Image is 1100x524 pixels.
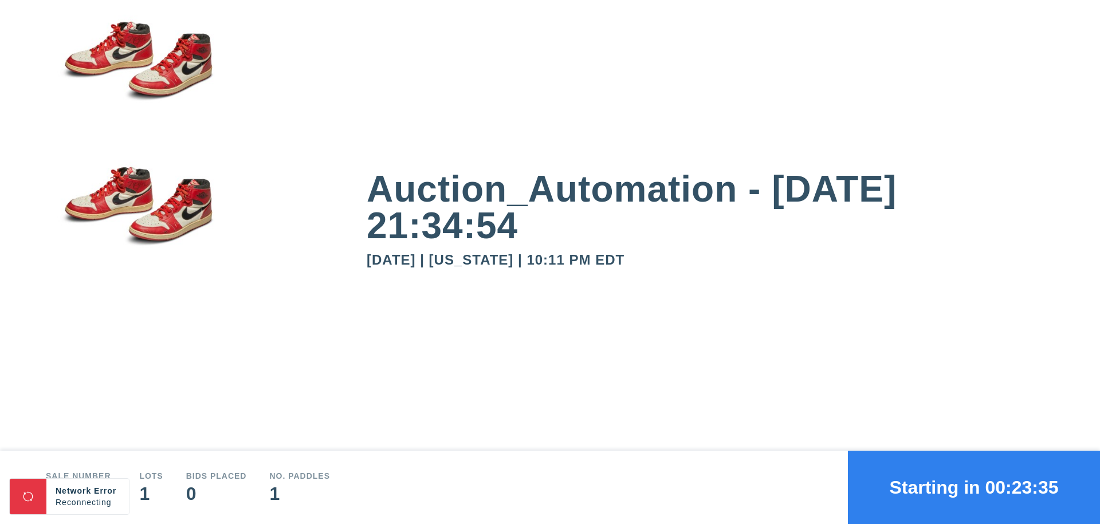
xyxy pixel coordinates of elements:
div: Network Error [56,485,120,497]
div: [DATE] | [US_STATE] | 10:11 PM EDT [367,253,1054,267]
div: 0 [186,484,247,503]
div: Bids Placed [186,472,247,480]
div: Reconnecting [56,497,120,508]
div: Auction_Automation - [DATE] 21:34:54 [367,171,1054,244]
div: 1 [139,484,163,503]
div: Sale number [46,472,116,480]
div: Lots [139,472,163,480]
button: Starting in 00:23:35 [848,451,1100,524]
div: 1 [269,484,330,503]
div: No. Paddles [269,472,330,480]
